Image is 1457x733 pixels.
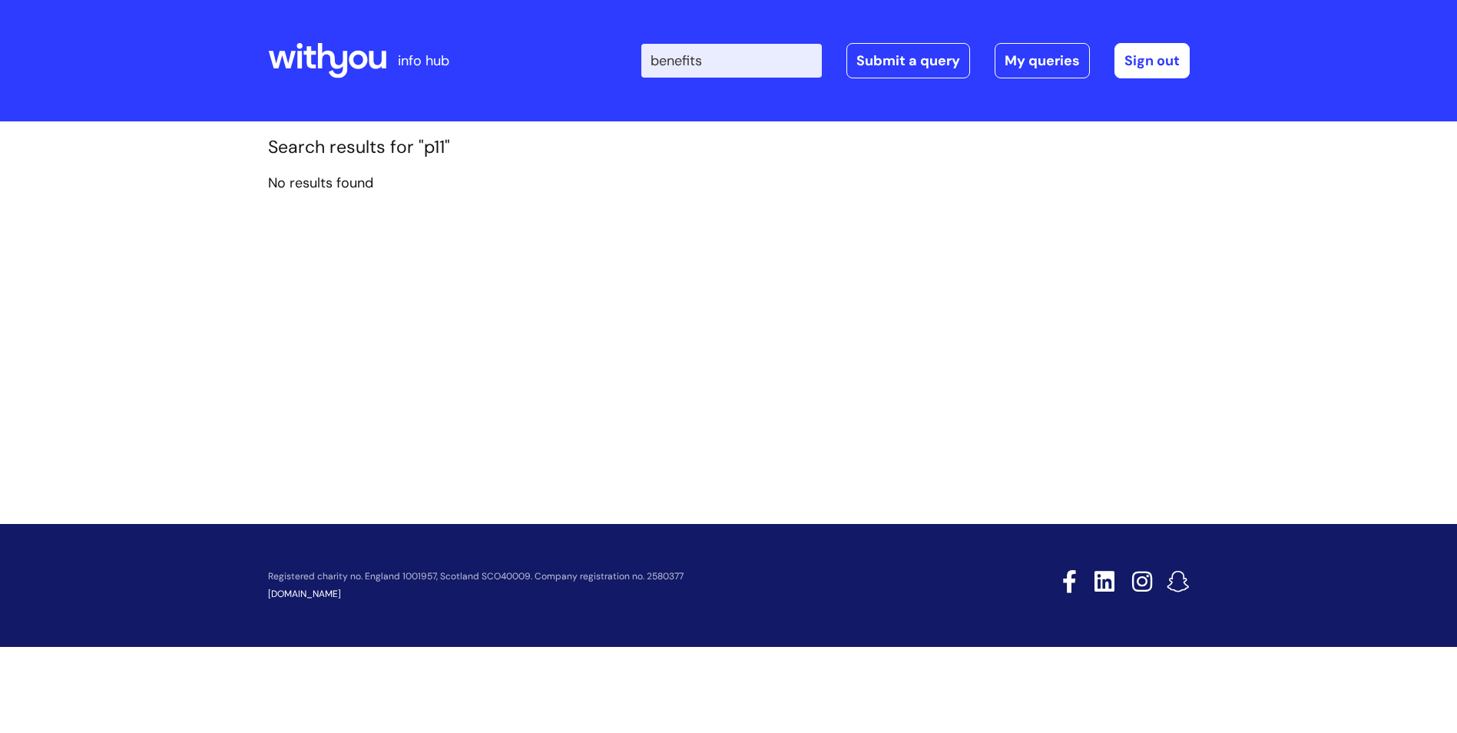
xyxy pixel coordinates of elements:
[846,43,970,78] a: Submit a query
[995,43,1090,78] a: My queries
[268,588,341,600] a: [DOMAIN_NAME]
[268,137,1190,158] h1: Search results for "p11"
[268,171,1190,195] p: No results found
[1114,43,1190,78] a: Sign out
[268,572,953,582] p: Registered charity no. England 1001957, Scotland SCO40009. Company registration no. 2580377
[398,48,449,73] p: info hub
[641,44,822,78] input: Search
[641,43,1190,78] div: | -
